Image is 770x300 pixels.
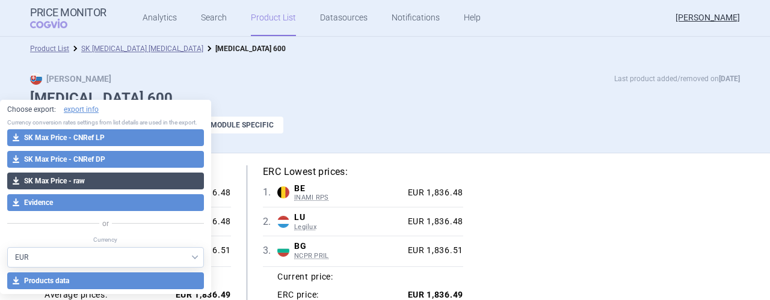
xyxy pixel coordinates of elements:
span: INAMI RPS [294,194,403,202]
span: 3 . [263,243,277,258]
p: Last product added/removed on [614,73,740,85]
img: Bulgaria [277,245,289,257]
div: EUR 1,836.48 [403,188,463,198]
a: Price MonitorCOGVIO [30,7,106,29]
strong: [PERSON_NAME] [30,74,111,84]
button: Products data [7,272,204,289]
p: Currency conversion rates settings from list details are used in the export. [7,118,204,127]
div: EUR 1,836.51 [403,245,463,256]
button: Evidence [7,194,204,211]
li: Product List [30,43,69,55]
p: Currency [7,236,204,244]
h1: [MEDICAL_DATA] 600 [30,90,740,107]
strong: Current price: [277,272,333,281]
button: SK Max Price - CNRef DP [7,151,204,168]
strong: Price Monitor [30,7,106,19]
button: Module specific [189,117,283,133]
button: SK Max Price - CNRef LP [7,129,204,146]
img: SK [30,73,42,85]
button: SK Max Price - raw [7,173,204,189]
a: Product List [30,44,69,53]
a: SK [MEDICAL_DATA] [MEDICAL_DATA] [81,44,203,53]
h5: ERC Lowest prices: [263,165,463,179]
span: COGVIO [30,19,84,28]
strong: EUR 1,836.49 [408,290,463,299]
span: BG [294,241,403,252]
div: EUR 1,836.48 [403,216,463,227]
li: SK Skyrizi Gastro [69,43,203,55]
span: 2 . [263,215,277,229]
span: or [99,218,112,230]
span: NCPR PRIL [294,252,403,260]
strong: EUR 1,836.49 [176,290,231,299]
img: Luxembourg [277,216,289,228]
span: 1 . [263,185,277,200]
strong: [MEDICAL_DATA] 600 [215,44,286,53]
a: export info [64,105,99,115]
li: Skyrizi 600 [203,43,286,55]
strong: [DATE] [719,75,740,83]
span: Legilux [294,223,403,231]
span: BE [294,183,403,194]
span: LU [294,212,403,223]
img: Belgium [277,186,289,198]
p: Choose export: [7,105,204,115]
